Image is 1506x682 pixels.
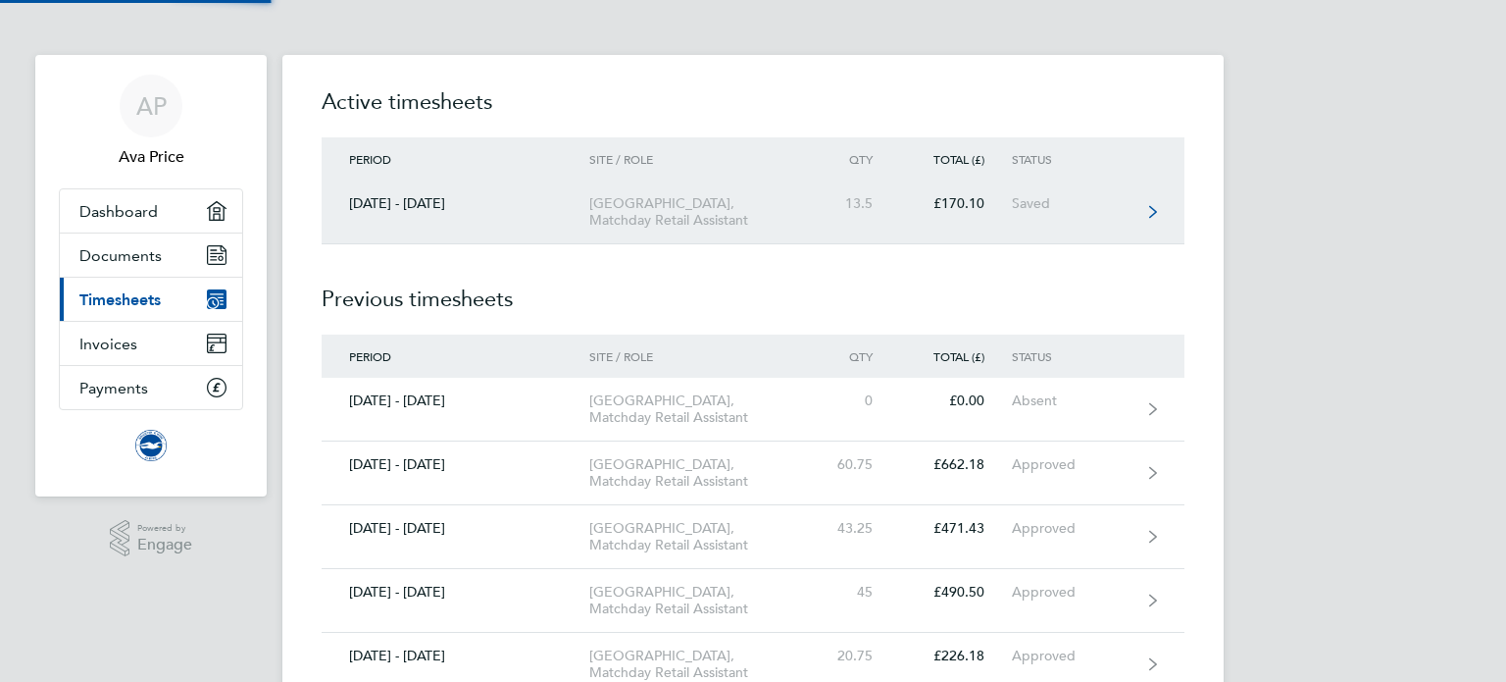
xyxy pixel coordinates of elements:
[589,584,814,617] div: [GEOGRAPHIC_DATA], Matchday Retail Assistant
[136,93,167,119] span: AP
[589,456,814,490] div: [GEOGRAPHIC_DATA], Matchday Retail Assistant
[60,322,242,365] a: Invoices
[1012,648,1132,664] div: Approved
[900,349,1012,363] div: Total (£)
[814,520,900,537] div: 43.25
[60,278,242,321] a: Timesheets
[814,584,900,601] div: 45
[900,195,1012,212] div: £170.10
[900,456,1012,473] div: £662.18
[322,378,1184,442] a: [DATE] - [DATE][GEOGRAPHIC_DATA], Matchday Retail Assistant0£0.00Absent
[59,145,243,169] span: Ava Price
[900,520,1012,537] div: £471.43
[137,520,192,537] span: Powered by
[900,648,1012,664] div: £226.18
[814,648,900,664] div: 20.75
[79,202,158,221] span: Dashboard
[814,456,900,473] div: 60.75
[322,393,589,409] div: [DATE] - [DATE]
[1012,152,1132,166] div: Status
[589,152,814,166] div: Site / Role
[79,335,137,353] span: Invoices
[349,151,391,167] span: Period
[322,456,589,473] div: [DATE] - [DATE]
[900,584,1012,601] div: £490.50
[110,520,193,557] a: Powered byEngage
[322,648,589,664] div: [DATE] - [DATE]
[349,348,391,364] span: Period
[59,75,243,169] a: APAva Price
[35,55,267,497] nav: Main navigation
[60,189,242,233] a: Dashboard
[79,290,161,309] span: Timesheets
[589,520,814,553] div: [GEOGRAPHIC_DATA], Matchday Retail Assistant
[900,393,1012,409] div: £0.00
[322,86,1184,137] h2: Active timesheets
[589,195,814,229] div: [GEOGRAPHIC_DATA], Matchday Retail Assistant
[60,366,242,409] a: Payments
[1012,456,1132,473] div: Approved
[322,569,1184,633] a: [DATE] - [DATE][GEOGRAPHIC_DATA], Matchday Retail Assistant45£490.50Approved
[1012,349,1132,363] div: Status
[322,520,589,537] div: [DATE] - [DATE]
[60,234,242,277] a: Documents
[900,152,1012,166] div: Total (£)
[814,349,900,363] div: Qty
[589,648,814,681] div: [GEOGRAPHIC_DATA], Matchday Retail Assistant
[322,195,589,212] div: [DATE] - [DATE]
[322,181,1184,244] a: [DATE] - [DATE][GEOGRAPHIC_DATA], Matchday Retail Assistant13.5£170.10Saved
[814,195,900,212] div: 13.5
[1012,584,1132,601] div: Approved
[79,379,148,397] span: Payments
[322,584,589,601] div: [DATE] - [DATE]
[322,442,1184,505] a: [DATE] - [DATE][GEOGRAPHIC_DATA], Matchday Retail Assistant60.75£662.18Approved
[322,244,1184,335] h2: Previous timesheets
[79,246,162,265] span: Documents
[1012,393,1132,409] div: Absent
[1012,195,1132,212] div: Saved
[135,430,167,461] img: brightonandhovealbion-logo-retina.png
[137,537,192,553] span: Engage
[814,152,900,166] div: Qty
[1012,520,1132,537] div: Approved
[589,393,814,426] div: [GEOGRAPHIC_DATA], Matchday Retail Assistant
[814,393,900,409] div: 0
[589,349,814,363] div: Site / Role
[59,430,243,461] a: Go to home page
[322,505,1184,569] a: [DATE] - [DATE][GEOGRAPHIC_DATA], Matchday Retail Assistant43.25£471.43Approved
